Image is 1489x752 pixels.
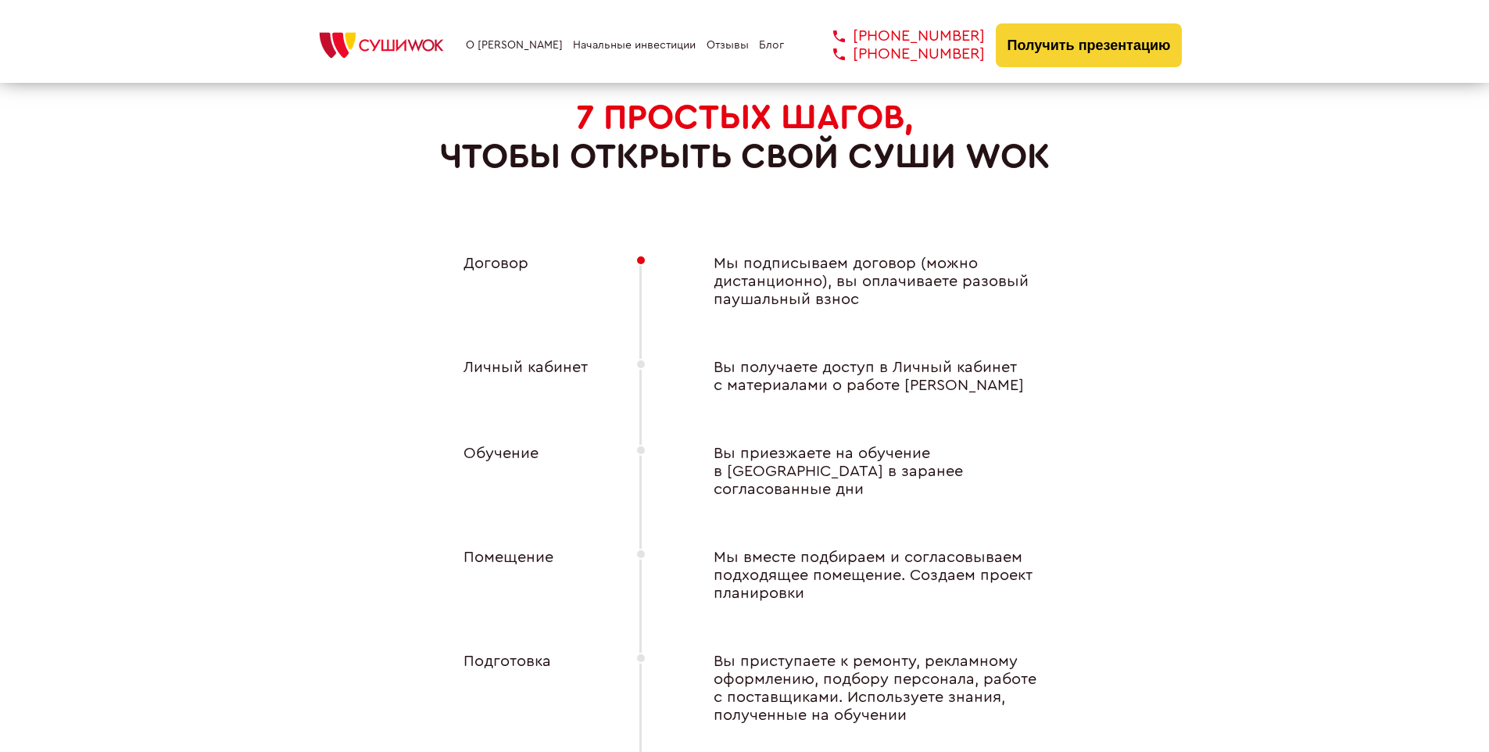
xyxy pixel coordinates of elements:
div: Помещение [432,549,604,603]
button: Получить презентацию [996,23,1183,67]
a: [PHONE_NUMBER] [810,45,985,63]
div: Вы приступаете к ремонту, рекламному оформлению, подбору персонала, работе с поставщиками. Исполь... [682,653,1058,725]
span: 7 ПРОСТЫХ ШАГОВ, [576,100,914,134]
div: Договор [432,255,604,309]
div: Подготовка [432,653,604,725]
a: Начальные инвестиции [573,39,696,52]
a: Блог [759,39,784,52]
img: СУШИWOK [307,28,456,63]
div: Личный кабинет [432,359,604,395]
a: Отзывы [707,39,749,52]
div: Обучение [432,445,604,499]
a: О [PERSON_NAME] [466,39,563,52]
div: Мы подписываем договор (можно дистанционно), вы оплачиваете разовый паушальный взнос [682,255,1058,309]
div: Мы вместе подбираем и согласовываем подходящее помещение. Создаем проект планировки [682,549,1058,603]
h2: чтобы открыть свой Суши Wok [440,98,1050,177]
div: Вы получаете доступ в Личный кабинет с материалами о работе [PERSON_NAME] [682,359,1058,395]
a: [PHONE_NUMBER] [810,27,985,45]
div: Вы приезжаете на обучение в [GEOGRAPHIC_DATA] в заранее согласованные дни [682,445,1058,499]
